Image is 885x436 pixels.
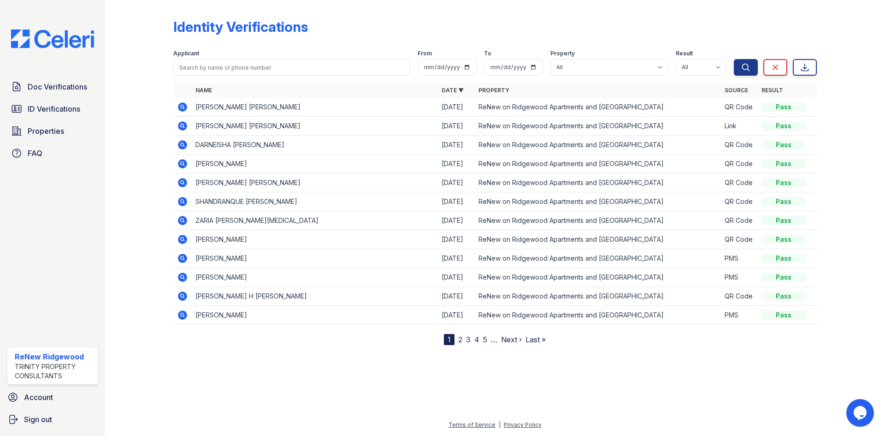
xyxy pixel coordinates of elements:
input: Search by name or phone number [173,59,410,76]
td: ReNew on Ridgewood Apartments and [GEOGRAPHIC_DATA] [475,136,721,155]
label: To [484,50,491,57]
span: Doc Verifications [28,81,87,92]
td: PMS [721,306,758,325]
td: ReNew on Ridgewood Apartments and [GEOGRAPHIC_DATA] [475,230,721,249]
td: ReNew on Ridgewood Apartments and [GEOGRAPHIC_DATA] [475,155,721,173]
div: Pass [761,121,806,131]
label: Applicant [173,50,199,57]
a: Sign out [4,410,101,429]
td: PMS [721,249,758,268]
td: DARNEISHA [PERSON_NAME] [192,136,438,155]
td: [DATE] [438,192,475,211]
div: Pass [761,197,806,206]
span: FAQ [28,148,42,159]
td: ReNew on Ridgewood Apartments and [GEOGRAPHIC_DATA] [475,173,721,192]
div: Identity Verifications [173,18,308,35]
span: Properties [28,125,64,137]
td: [PERSON_NAME] [PERSON_NAME] [192,173,438,192]
td: [DATE] [438,306,475,325]
div: Pass [761,178,806,187]
td: QR Code [721,192,758,211]
a: Properties [7,122,98,140]
td: [DATE] [438,249,475,268]
td: ReNew on Ridgewood Apartments and [GEOGRAPHIC_DATA] [475,249,721,268]
a: Account [4,388,101,406]
td: [DATE] [438,268,475,287]
a: Terms of Service [448,421,496,428]
td: [PERSON_NAME] [192,230,438,249]
a: 4 [474,335,479,344]
td: QR Code [721,173,758,192]
td: [PERSON_NAME] [192,155,438,173]
div: Pass [761,140,806,149]
td: [DATE] [438,117,475,136]
td: [PERSON_NAME] [192,249,438,268]
td: [PERSON_NAME] H [PERSON_NAME] [192,287,438,306]
a: 3 [466,335,471,344]
div: ReNew Ridgewood [15,351,94,362]
a: ID Verifications [7,100,98,118]
td: ReNew on Ridgewood Apartments and [GEOGRAPHIC_DATA] [475,98,721,117]
a: Doc Verifications [7,78,98,96]
div: Pass [761,292,806,301]
td: [DATE] [438,287,475,306]
td: [DATE] [438,230,475,249]
label: From [418,50,432,57]
div: Pass [761,235,806,244]
a: FAQ [7,144,98,162]
td: QR Code [721,287,758,306]
td: QR Code [721,230,758,249]
a: Property [478,87,509,94]
a: Name [195,87,212,94]
td: [DATE] [438,211,475,230]
td: ReNew on Ridgewood Apartments and [GEOGRAPHIC_DATA] [475,287,721,306]
td: QR Code [721,98,758,117]
span: … [491,334,497,345]
div: Pass [761,254,806,263]
iframe: chat widget [846,399,876,427]
td: QR Code [721,211,758,230]
a: Privacy Policy [504,421,542,428]
div: Pass [761,273,806,282]
div: Pass [761,311,806,320]
td: QR Code [721,136,758,155]
span: ID Verifications [28,103,80,114]
a: Last » [525,335,546,344]
td: ReNew on Ridgewood Apartments and [GEOGRAPHIC_DATA] [475,192,721,211]
td: ZARIA [PERSON_NAME][MEDICAL_DATA] [192,211,438,230]
td: ReNew on Ridgewood Apartments and [GEOGRAPHIC_DATA] [475,117,721,136]
label: Property [550,50,575,57]
td: [DATE] [438,98,475,117]
td: [PERSON_NAME] [192,306,438,325]
td: [DATE] [438,173,475,192]
td: SHANDRANQUE [PERSON_NAME] [192,192,438,211]
td: [DATE] [438,155,475,173]
label: Result [676,50,693,57]
td: Link [721,117,758,136]
td: [PERSON_NAME] [PERSON_NAME] [192,98,438,117]
td: [PERSON_NAME] [PERSON_NAME] [192,117,438,136]
a: Date ▼ [442,87,464,94]
td: ReNew on Ridgewood Apartments and [GEOGRAPHIC_DATA] [475,211,721,230]
div: Pass [761,102,806,112]
td: ReNew on Ridgewood Apartments and [GEOGRAPHIC_DATA] [475,306,721,325]
span: Sign out [24,414,52,425]
td: ReNew on Ridgewood Apartments and [GEOGRAPHIC_DATA] [475,268,721,287]
div: Trinity Property Consultants [15,362,94,381]
a: Result [761,87,783,94]
td: QR Code [721,155,758,173]
div: | [499,421,501,428]
div: 1 [444,334,454,345]
a: Source [725,87,748,94]
td: PMS [721,268,758,287]
div: Pass [761,159,806,168]
a: Next › [501,335,522,344]
div: Pass [761,216,806,225]
a: 2 [458,335,462,344]
td: [PERSON_NAME] [192,268,438,287]
a: 5 [483,335,487,344]
span: Account [24,392,53,403]
img: CE_Logo_Blue-a8612792a0a2168367f1c8372b55b34899dd931a85d93a1a3d3e32e68fde9ad4.png [4,30,101,48]
td: [DATE] [438,136,475,155]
